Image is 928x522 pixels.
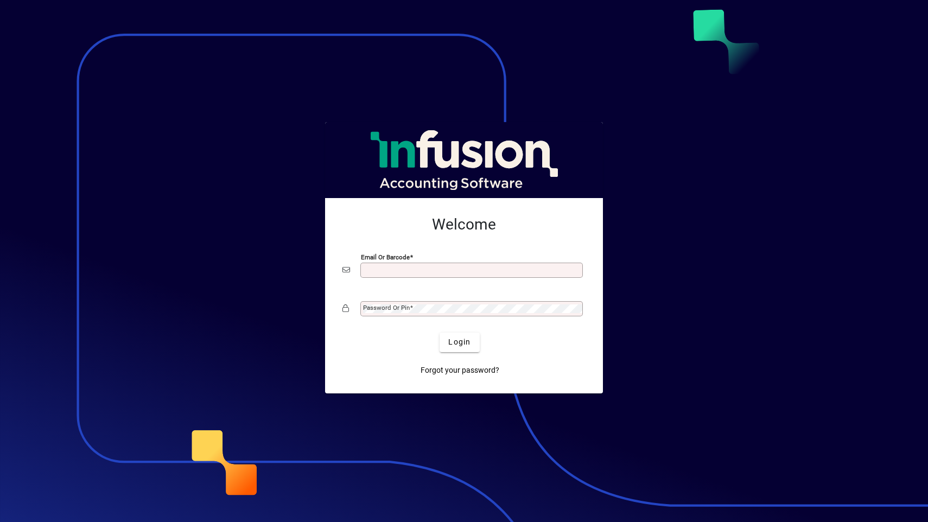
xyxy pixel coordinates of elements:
button: Login [440,333,479,352]
mat-label: Email or Barcode [361,253,410,260]
h2: Welcome [342,215,586,234]
mat-label: Password or Pin [363,304,410,311]
a: Forgot your password? [416,361,504,380]
span: Login [448,336,471,348]
span: Forgot your password? [421,365,499,376]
